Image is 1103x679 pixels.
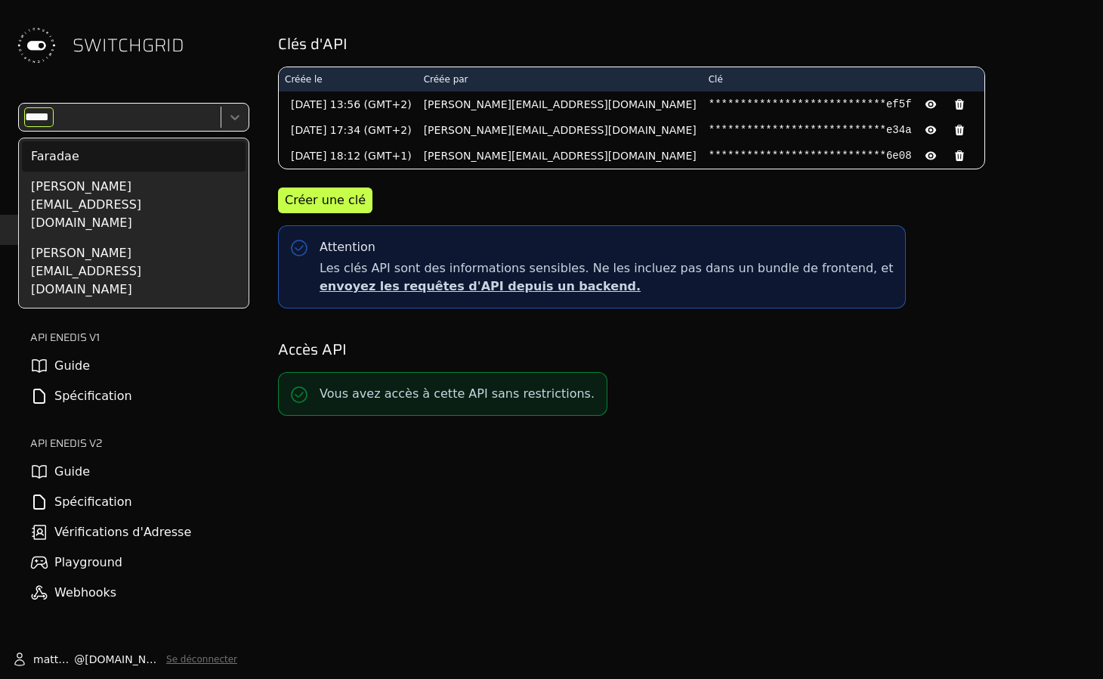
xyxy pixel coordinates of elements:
[320,238,375,256] div: Attention
[320,277,893,296] p: envoyez les requêtes d'API depuis un backend.
[418,91,703,117] td: [PERSON_NAME][EMAIL_ADDRESS][DOMAIN_NAME]
[418,143,703,169] td: [PERSON_NAME][EMAIL_ADDRESS][DOMAIN_NAME]
[279,143,418,169] td: [DATE] 18:12 (GMT+1)
[85,652,160,667] span: [DOMAIN_NAME]
[22,238,246,305] div: [PERSON_NAME][EMAIL_ADDRESS][DOMAIN_NAME]
[278,339,1082,360] h2: Accès API
[74,652,85,667] span: @
[73,33,184,57] span: SWITCHGRID
[30,330,249,345] h2: API ENEDIS v1
[418,117,703,143] td: [PERSON_NAME][EMAIL_ADDRESS][DOMAIN_NAME]
[279,67,418,91] th: Créée le
[22,172,246,238] div: [PERSON_NAME][EMAIL_ADDRESS][DOMAIN_NAME]
[279,117,418,143] td: [DATE] 17:34 (GMT+2)
[279,91,418,117] td: [DATE] 13:56 (GMT+2)
[703,67,984,91] th: Clé
[22,141,246,172] div: Faradae
[320,385,595,403] p: Vous avez accès à cette API sans restrictions.
[285,191,366,209] div: Créer une clé
[418,67,703,91] th: Créée par
[30,436,249,451] h2: API ENEDIS v2
[33,652,74,667] span: matthieu
[278,33,1082,54] h2: Clés d'API
[278,188,372,213] button: Créer une clé
[12,21,60,70] img: Switchgrid Logo
[320,259,893,296] span: Les clés API sont des informations sensibles. Ne les incluez pas dans un bundle de frontend, et
[166,653,237,665] button: Se déconnecter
